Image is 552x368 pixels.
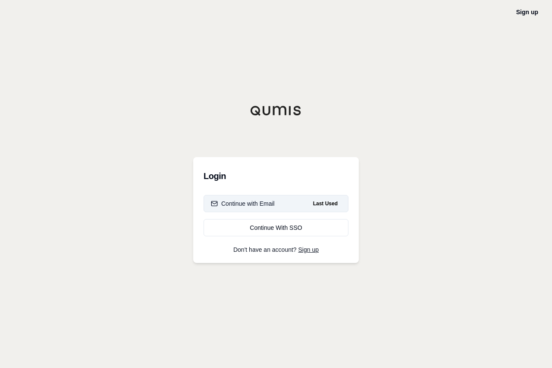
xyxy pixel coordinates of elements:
[204,219,348,236] a: Continue With SSO
[204,167,348,185] h3: Login
[516,9,538,15] a: Sign up
[204,195,348,212] button: Continue with EmailLast Used
[204,247,348,253] p: Don't have an account?
[211,223,341,232] div: Continue With SSO
[298,246,319,253] a: Sign up
[250,105,302,116] img: Qumis
[211,199,275,208] div: Continue with Email
[310,198,341,209] span: Last Used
